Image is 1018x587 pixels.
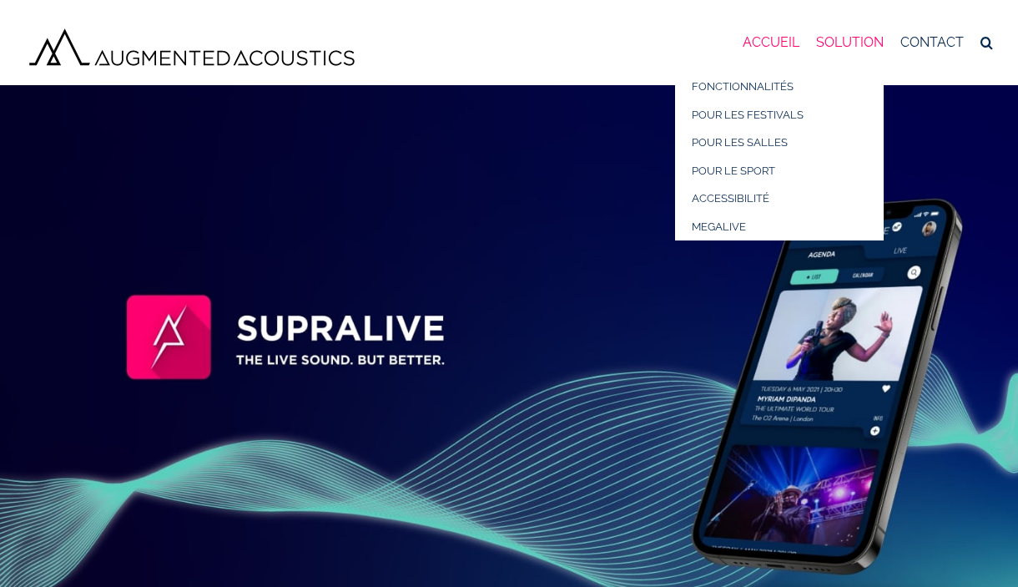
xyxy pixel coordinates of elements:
nav: Menu principal [743,13,993,73]
span: SOLUTION [816,36,884,49]
span: ACCUEIL [743,36,799,49]
a: ACCUEIL [743,13,799,73]
span: FONCTIONNALITÉS [692,80,794,93]
a: MEGALIVE [675,213,884,241]
span: POUR LES FESTIVALS [692,109,804,121]
span: POUR LE SPORT [692,164,775,177]
a: Recherche [980,13,993,73]
a: POUR LES SALLES [675,129,884,157]
a: POUR LES FESTIVALS [675,101,884,129]
a: SOLUTION [816,13,884,73]
a: POUR LE SPORT [675,157,884,185]
span: POUR LES SALLES [692,136,788,149]
span: MEGALIVE [692,220,746,233]
span: CONTACT [900,36,964,49]
a: FONCTIONNALITÉS [675,73,884,101]
img: Augmented Acoustics Logo [25,25,359,69]
a: CONTACT [900,13,964,73]
a: ACCESSIBILITÉ [675,185,884,213]
span: ACCESSIBILITÉ [692,192,769,205]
